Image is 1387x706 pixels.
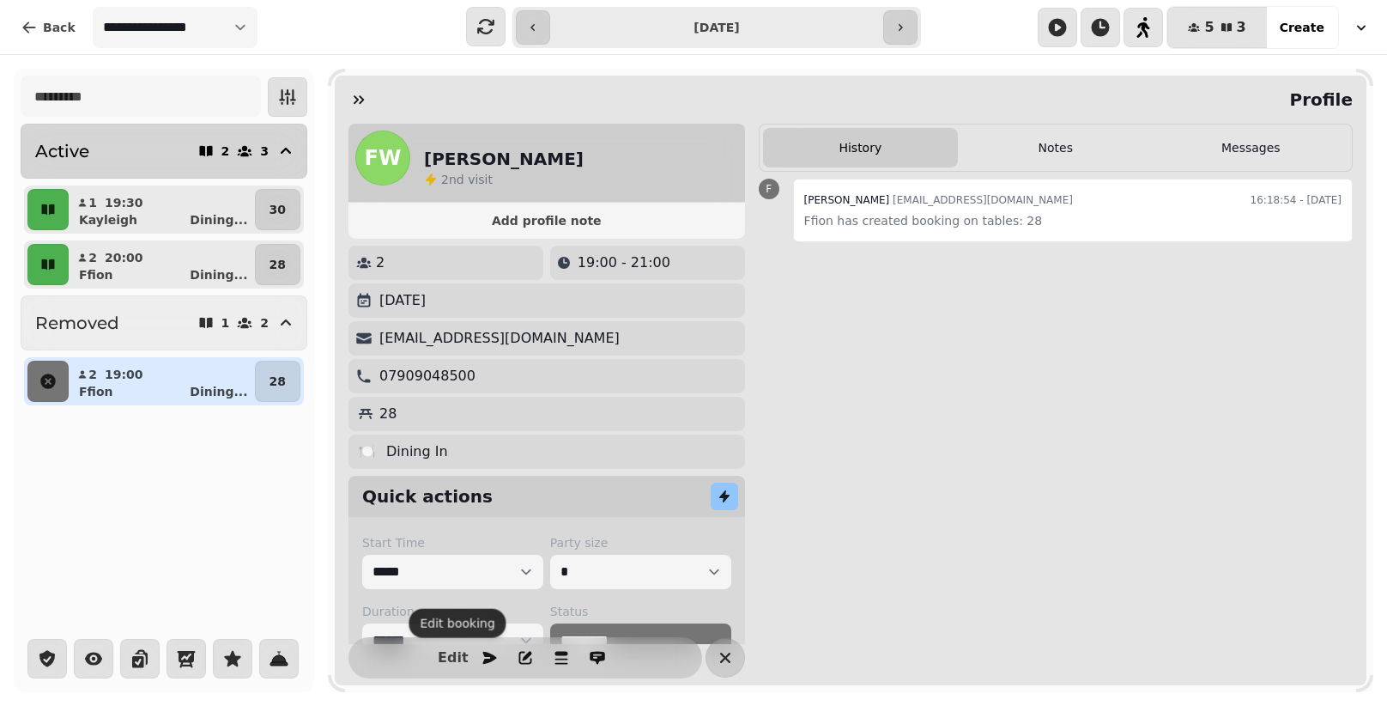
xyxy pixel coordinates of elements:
[35,139,89,163] h2: Active
[409,609,506,638] div: Edit booking
[35,311,119,335] h2: Removed
[550,603,731,620] label: Status
[21,295,307,350] button: Removed12
[550,534,731,551] label: Party size
[255,361,300,402] button: 28
[362,603,543,620] label: Duration
[105,366,143,383] p: 19:00
[221,145,230,157] p: 2
[379,366,475,386] p: 07909048500
[7,7,89,48] button: Back
[72,244,251,285] button: 220:00FfionDining...
[362,484,493,508] h2: Quick actions
[79,383,113,400] p: Ffion
[190,266,247,283] p: Dining ...
[1167,7,1266,48] button: 53
[804,194,890,206] span: [PERSON_NAME]
[365,148,402,168] span: FW
[766,184,772,194] span: F
[1204,21,1214,34] span: 5
[255,189,300,230] button: 30
[260,145,269,157] p: 3
[379,328,620,349] p: [EMAIL_ADDRESS][DOMAIN_NAME]
[441,171,493,188] p: visit
[379,404,397,424] p: 28
[79,211,137,228] p: Kayleigh
[72,361,251,402] button: 219:00FfionDining...
[379,290,426,311] p: [DATE]
[376,253,385,273] p: 2
[270,201,286,218] p: 30
[386,441,448,462] p: Dining In
[190,383,247,400] p: Dining ...
[1237,21,1246,34] span: 3
[1154,128,1348,167] button: Messages
[72,189,251,230] button: 119:30KayleighDining...
[260,317,269,329] p: 2
[21,124,307,179] button: Active23
[1251,190,1342,210] time: 16:18:54 - [DATE]
[804,190,1073,210] div: [EMAIL_ADDRESS][DOMAIN_NAME]
[79,266,113,283] p: Ffion
[578,253,670,273] p: 19:00 - 21:00
[424,147,584,171] h2: [PERSON_NAME]
[88,366,98,383] p: 2
[43,21,76,33] span: Back
[88,194,98,211] p: 1
[270,373,286,390] p: 28
[763,128,958,167] button: History
[362,534,543,551] label: Start Time
[1266,7,1338,48] button: Create
[804,210,1342,231] p: Ffion has created booking on tables: 28
[449,173,468,186] span: nd
[958,128,1153,167] button: Notes
[355,210,738,232] button: Add profile note
[190,211,247,228] p: Dining ...
[255,244,300,285] button: 28
[359,441,376,462] p: 🍽️
[436,641,470,675] button: Edit
[105,249,143,266] p: 20:00
[105,194,143,211] p: 19:30
[443,651,463,665] span: Edit
[270,256,286,273] p: 28
[221,317,230,329] p: 1
[88,249,98,266] p: 2
[1282,88,1353,112] h2: Profile
[441,173,449,186] span: 2
[1280,21,1324,33] span: Create
[369,215,724,227] span: Add profile note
